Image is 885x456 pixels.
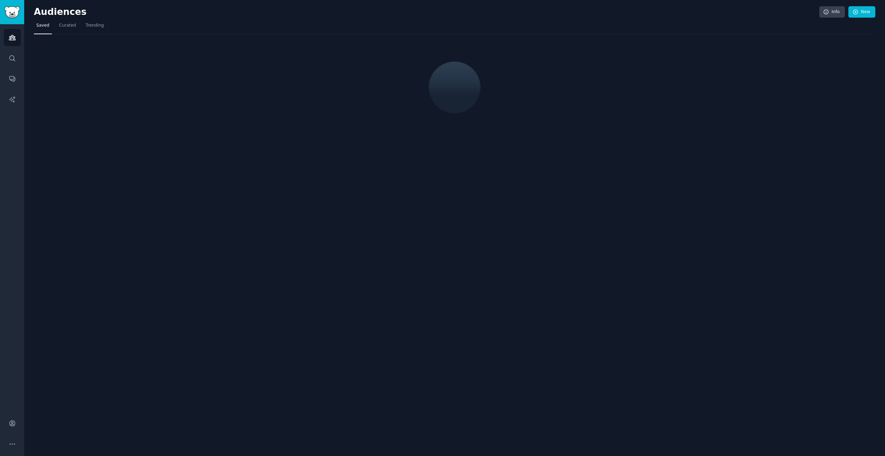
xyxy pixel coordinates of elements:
span: Curated [59,22,76,29]
a: Info [819,6,845,18]
a: New [848,6,875,18]
img: GummySearch logo [4,6,20,18]
span: Trending [86,22,104,29]
a: Trending [83,20,106,34]
span: Saved [36,22,49,29]
a: Saved [34,20,52,34]
h2: Audiences [34,7,819,18]
a: Curated [57,20,78,34]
